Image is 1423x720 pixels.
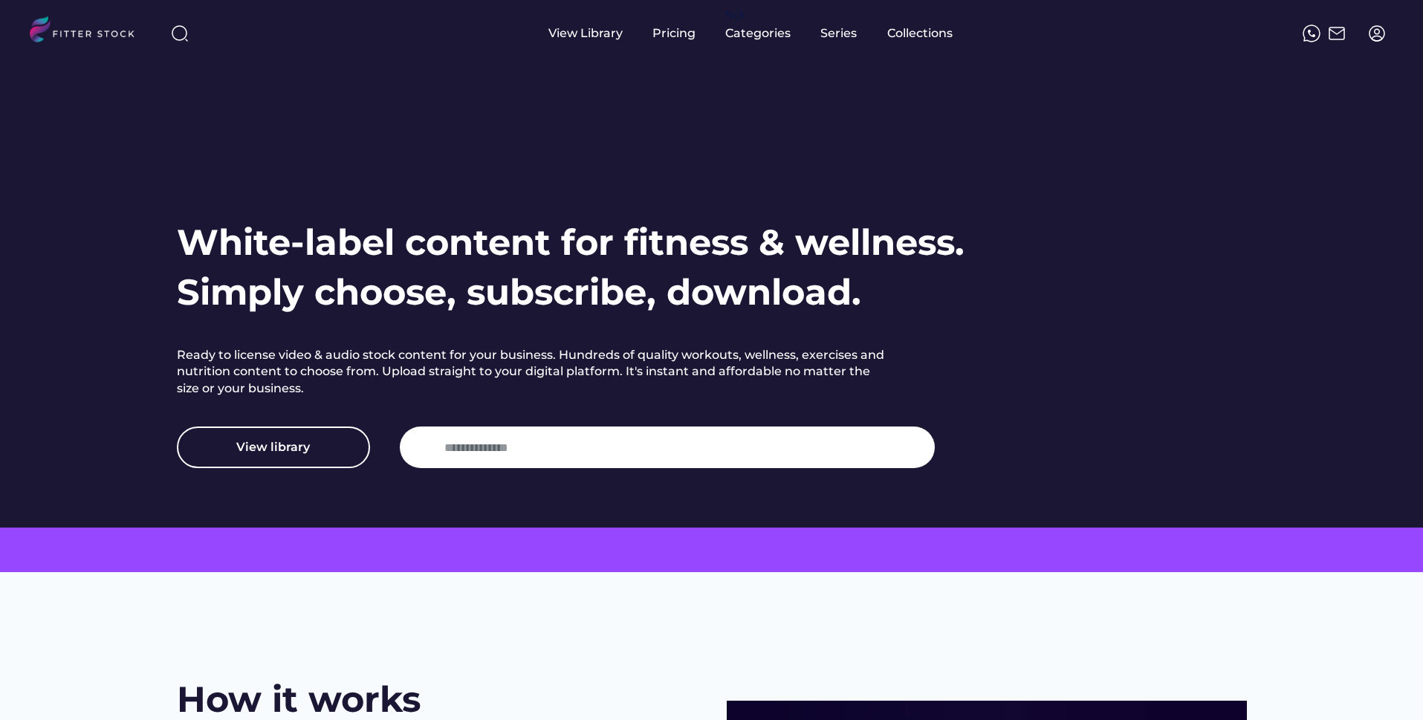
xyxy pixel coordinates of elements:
div: Collections [887,25,953,42]
h2: Ready to license video & audio stock content for your business. Hundreds of quality workouts, wel... [177,347,890,397]
div: fvck [725,7,745,22]
img: meteor-icons_whatsapp%20%281%29.svg [1303,25,1320,42]
div: Series [820,25,858,42]
img: search-normal%203.svg [171,25,189,42]
button: View library [177,427,370,468]
img: profile-circle.svg [1368,25,1386,42]
div: Pricing [652,25,696,42]
div: View Library [548,25,623,42]
img: yH5BAEAAAAALAAAAAABAAEAAAIBRAA7 [415,438,432,456]
img: Frame%2051.svg [1328,25,1346,42]
h1: White-label content for fitness & wellness. Simply choose, subscribe, download. [177,218,965,317]
img: LOGO.svg [30,16,147,47]
div: Categories [725,25,791,42]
